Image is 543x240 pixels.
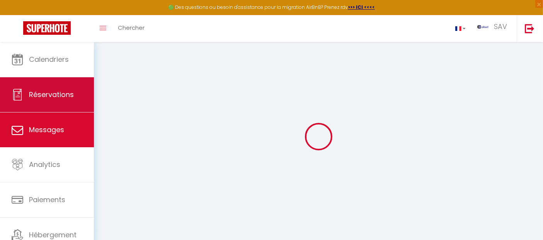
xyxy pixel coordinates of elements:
[494,22,507,31] span: SAV
[29,160,60,169] span: Analytics
[29,90,74,99] span: Réservations
[525,24,534,33] img: logout
[23,21,71,35] img: Super Booking
[348,4,375,10] a: >>> ICI <<<<
[477,25,489,29] img: ...
[29,195,65,204] span: Paiements
[112,15,150,42] a: Chercher
[29,54,69,64] span: Calendriers
[29,230,77,240] span: Hébergement
[29,125,64,134] span: Messages
[118,24,145,32] span: Chercher
[472,15,517,42] a: ... SAV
